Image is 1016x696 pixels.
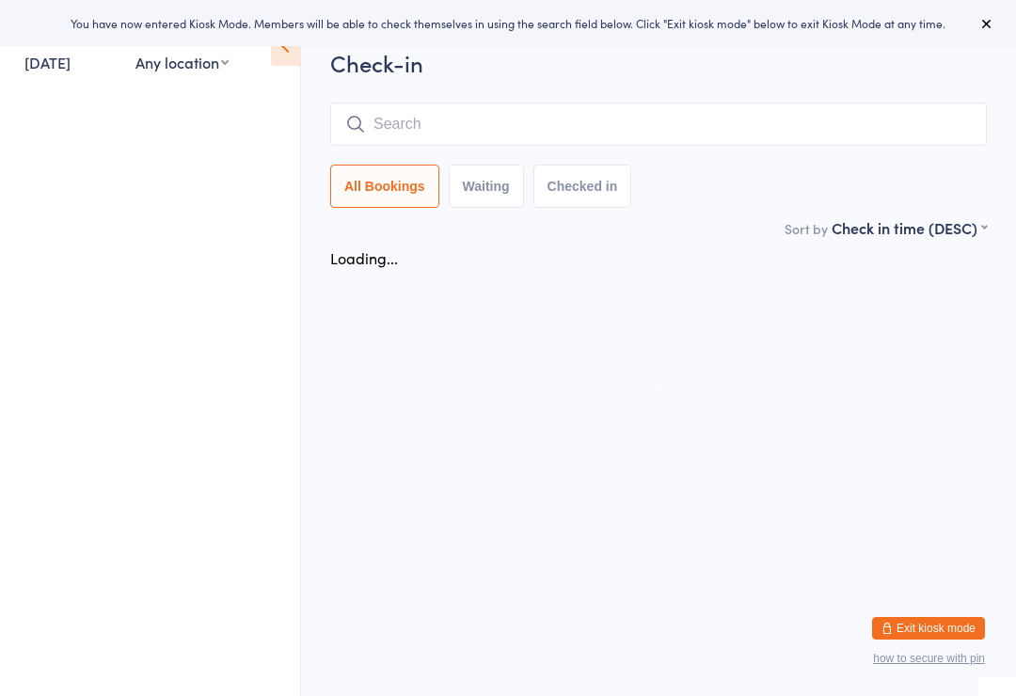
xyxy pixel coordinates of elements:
h2: Check-in [330,47,987,78]
button: how to secure with pin [873,652,985,665]
label: Sort by [785,219,828,238]
div: Any location [135,52,229,72]
input: Search [330,103,987,146]
div: You have now entered Kiosk Mode. Members will be able to check themselves in using the search fie... [30,15,986,31]
a: [DATE] [24,52,71,72]
button: Waiting [449,165,524,208]
div: Check in time (DESC) [832,217,987,238]
button: Exit kiosk mode [872,617,985,640]
button: Checked in [533,165,632,208]
button: All Bookings [330,165,439,208]
div: Loading... [330,247,398,268]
